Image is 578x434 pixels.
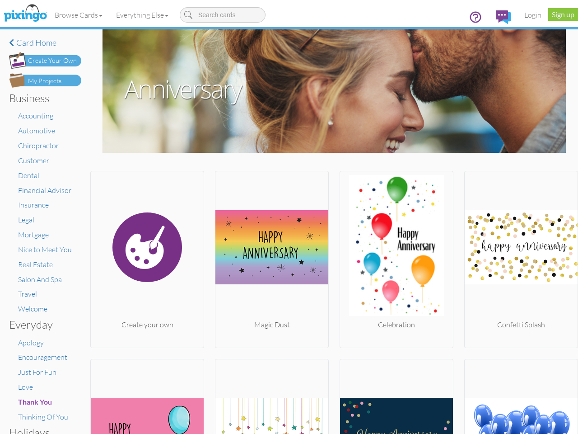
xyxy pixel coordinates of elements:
a: Apology [18,338,44,347]
div: Create Your Own [28,56,77,66]
a: Chiropractor [18,141,59,150]
a: Browse Cards [48,4,109,26]
a: Thank You [18,397,52,406]
img: comments.svg [496,10,511,24]
a: Insurance [18,200,49,209]
img: create.svg [91,175,204,320]
a: Thinking Of You [18,412,68,421]
div: Celebration [340,320,453,330]
img: 20200911-195015-433b92d39711-250.jpg [215,175,328,320]
div: Confetti Splash [465,320,578,330]
a: Nice to Meet You [18,245,72,254]
a: Mortgage [18,230,49,239]
a: Everything Else [109,4,175,26]
img: my-projects-button.png [9,73,81,88]
div: My Projects [28,76,61,86]
a: Travel [18,289,37,298]
a: Salon And Spa [18,275,62,284]
a: Financial Advisor [18,186,71,195]
a: Dental [18,171,39,180]
a: Love [18,382,33,392]
h3: Business [9,92,75,104]
a: Card home [9,38,81,47]
a: Login [517,4,548,26]
a: Sign up [548,8,578,21]
a: Customer [18,156,49,165]
div: Magic Dust [215,320,328,330]
a: Encouragement [18,353,67,362]
a: Automotive [18,126,55,135]
h3: Everyday [9,319,75,330]
a: Real Estate [18,260,53,269]
img: anniversary.jpg [103,29,566,153]
img: 20220519-184749-ed6a2cf4289e-250.jpg [465,175,578,320]
img: pixingo logo [1,2,49,25]
a: Legal [18,215,34,224]
a: Welcome [18,304,47,313]
img: create-own-button.png [9,52,81,69]
a: Accounting [18,111,53,120]
input: Search cards [180,7,266,23]
img: 20210624-003156-212978df219d-250.jpg [340,175,453,320]
div: Create your own [91,320,204,330]
a: Just For Fun [18,368,56,377]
